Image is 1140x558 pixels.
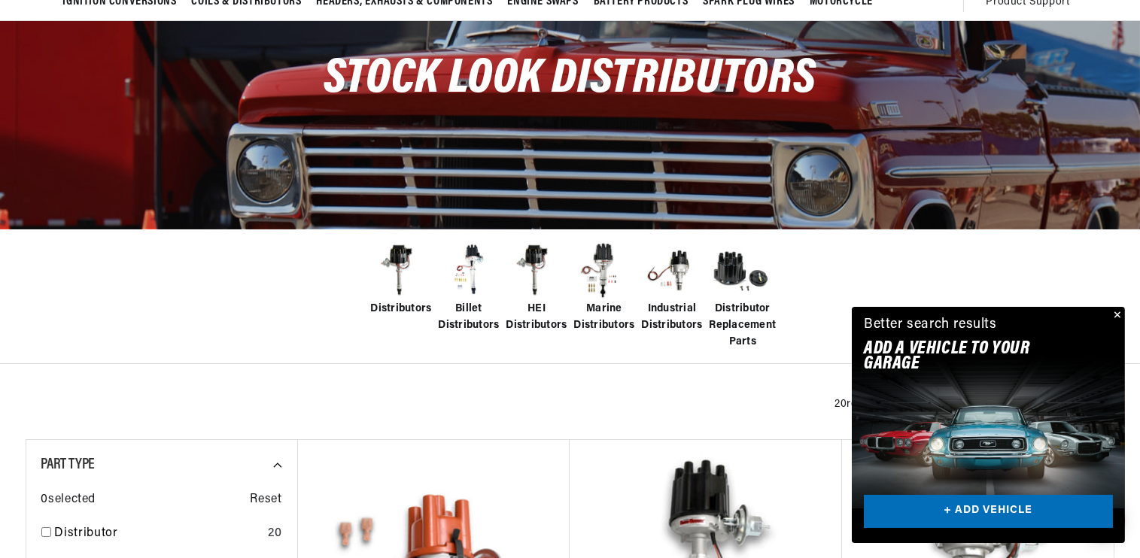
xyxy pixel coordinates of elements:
span: Part Type [41,457,95,472]
span: Billet Distributors [439,301,500,335]
a: + ADD VEHICLE [864,495,1113,529]
span: Distributor Replacement Parts [710,301,777,351]
span: Industrial Distributors [642,301,703,335]
span: 0 selected [41,490,96,510]
img: HEI Distributors [506,241,567,301]
span: Reset [251,490,282,510]
a: Billet Distributors Billet Distributors [439,241,499,335]
button: Close [1107,307,1125,325]
span: Marine Distributors [574,301,635,335]
span: Stock Look Distributors [324,55,816,104]
span: HEI Distributors [506,301,567,335]
a: HEI Distributors HEI Distributors [506,241,567,335]
img: Billet Distributors [439,241,499,301]
a: Distributor [55,524,263,544]
a: Industrial Distributors Industrial Distributors [642,241,702,335]
span: 20 results [834,399,880,410]
img: Distributors [371,241,431,301]
h2: Add A VEHICLE to your garage [864,341,1075,372]
img: Marine Distributors [574,241,634,301]
span: Distributors [371,301,432,317]
a: Distributor Replacement Parts Distributor Replacement Parts [710,241,770,351]
img: Distributor Replacement Parts [710,241,770,301]
a: Distributors Distributors [371,241,431,317]
img: Industrial Distributors [642,241,702,301]
a: Marine Distributors Marine Distributors [574,241,634,335]
div: Better search results [864,314,997,336]
div: 20 [268,524,281,544]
